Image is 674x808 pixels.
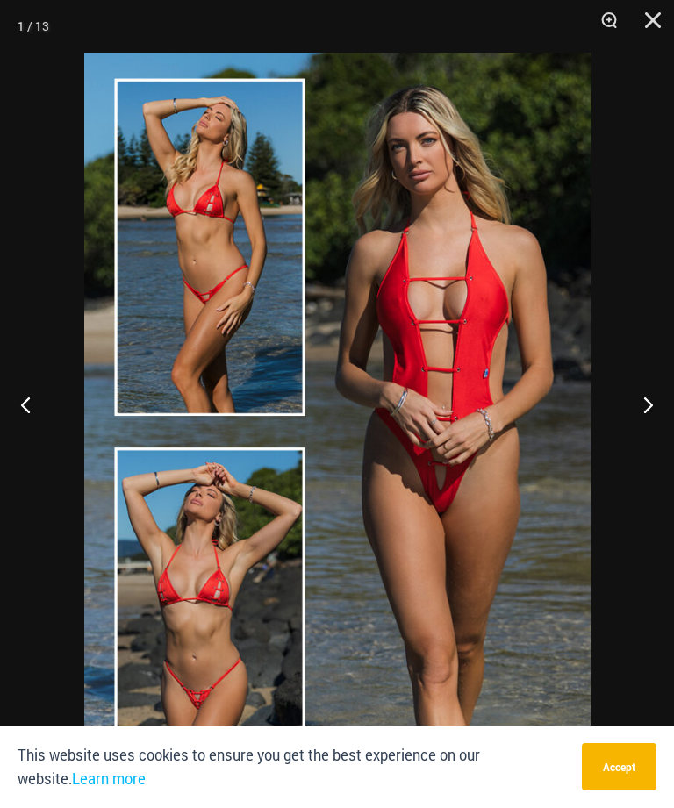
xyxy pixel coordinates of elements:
div: 1 / 13 [18,13,49,39]
button: Accept [582,743,656,790]
button: Next [608,361,674,448]
a: Learn more [72,769,146,788]
p: This website uses cookies to ensure you get the best experience on our website. [18,743,569,790]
